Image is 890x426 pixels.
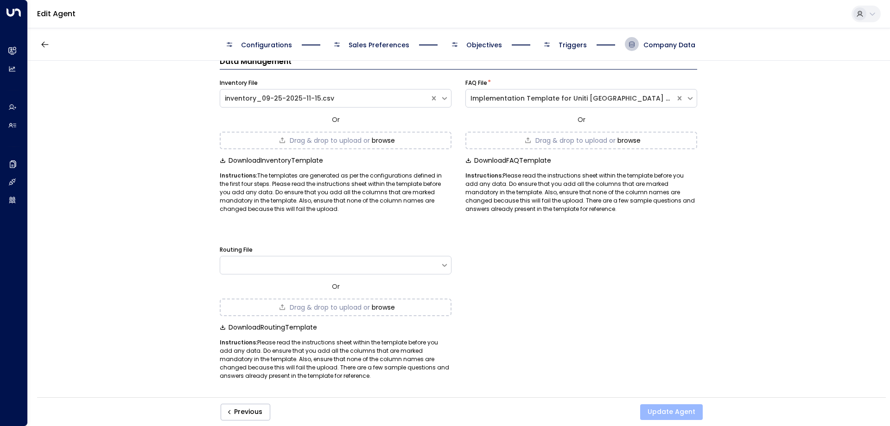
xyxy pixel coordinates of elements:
[349,40,409,50] span: Sales Preferences
[220,79,258,87] label: Inventory File
[229,324,317,331] span: Download Routing Template
[465,172,697,213] p: Please read the instructions sheet within the template before you add any data. Do ensure that yo...
[290,304,370,311] span: Drag & drop to upload or
[474,157,551,164] span: Download FAQ Template
[466,40,502,50] span: Objectives
[220,56,697,70] h3: Data Management
[220,324,317,331] button: DownloadRoutingTemplate
[372,304,395,311] button: browse
[470,94,671,103] div: Implementation Template for Uniti [GEOGRAPHIC_DATA] - FAQs Template.csv
[220,172,257,179] b: Instructions:
[535,137,616,144] span: Drag & drop to upload or
[559,40,587,50] span: Triggers
[220,172,451,213] p: The templates are generated as per the configurations defined in the first four steps. Please rea...
[220,338,451,380] p: Please read the instructions sheet within the template before you add any data. Do ensure that yo...
[290,137,370,144] span: Drag & drop to upload or
[229,157,323,164] span: Download Inventory Template
[617,137,641,144] button: browse
[332,282,340,291] span: Or
[225,94,425,103] div: inventory_09-25-2025-11-15.csv
[220,338,257,346] b: Instructions:
[643,40,695,50] span: Company Data
[578,115,585,124] span: Or
[221,404,270,420] button: Previous
[241,40,292,50] span: Configurations
[465,172,503,179] b: Instructions:
[465,157,551,164] button: DownloadFAQTemplate
[332,115,340,124] span: Or
[37,8,76,19] a: Edit Agent
[640,404,703,420] button: Update Agent
[220,157,323,164] button: DownloadInventoryTemplate
[220,246,253,254] label: Routing File
[465,79,487,87] label: FAQ File
[372,137,395,144] button: browse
